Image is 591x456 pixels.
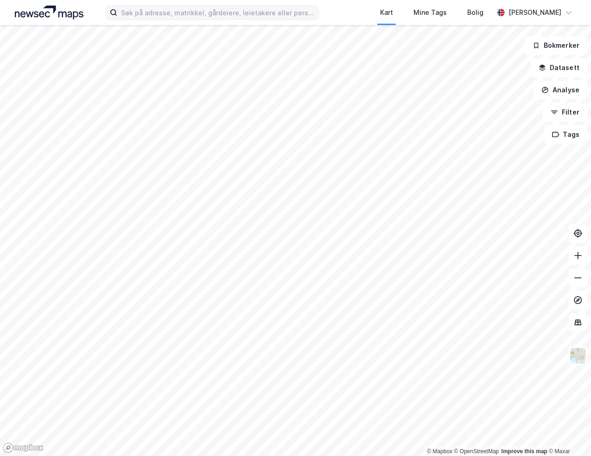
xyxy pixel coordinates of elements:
[525,36,587,55] button: Bokmerker
[545,411,591,456] iframe: Chat Widget
[569,347,587,365] img: Z
[531,58,587,77] button: Datasett
[427,448,452,455] a: Mapbox
[15,6,83,19] img: logo.a4113a55bc3d86da70a041830d287a7e.svg
[467,7,483,18] div: Bolig
[508,7,561,18] div: [PERSON_NAME]
[502,448,547,455] a: Improve this map
[454,448,499,455] a: OpenStreetMap
[3,443,44,453] a: Mapbox homepage
[534,81,587,99] button: Analyse
[413,7,447,18] div: Mine Tags
[380,7,393,18] div: Kart
[117,6,318,19] input: Søk på adresse, matrikkel, gårdeiere, leietakere eller personer
[543,103,587,122] button: Filter
[544,125,587,144] button: Tags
